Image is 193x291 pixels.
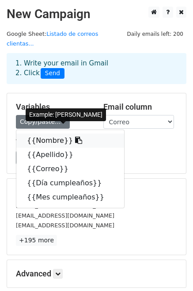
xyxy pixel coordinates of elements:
[16,212,114,219] small: [EMAIL_ADDRESS][DOMAIN_NAME]
[149,249,193,291] iframe: Chat Widget
[7,31,98,47] a: Listado de correos clientas...
[124,29,186,39] span: Daily emails left: 200
[124,31,186,37] a: Daily emails left: 200
[16,176,124,190] a: {{Día cumpleaños}}
[16,148,124,162] a: {{Apellido}}
[149,249,193,291] div: Widget de chat
[7,7,186,22] h2: New Campaign
[16,162,124,176] a: {{Correo}}
[103,102,178,112] h5: Email column
[16,190,124,204] a: {{Mes cumpleaños}}
[16,102,90,112] h5: Variables
[7,31,98,47] small: Google Sheet:
[16,134,124,148] a: {{Nombre}}
[16,235,57,246] a: +195 more
[26,108,106,121] div: Example: [PERSON_NAME]
[16,115,70,129] a: Copy/paste...
[16,222,114,229] small: [EMAIL_ADDRESS][DOMAIN_NAME]
[41,68,64,79] span: Send
[9,58,184,79] div: 1. Write your email in Gmail 2. Click
[16,269,177,279] h5: Advanced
